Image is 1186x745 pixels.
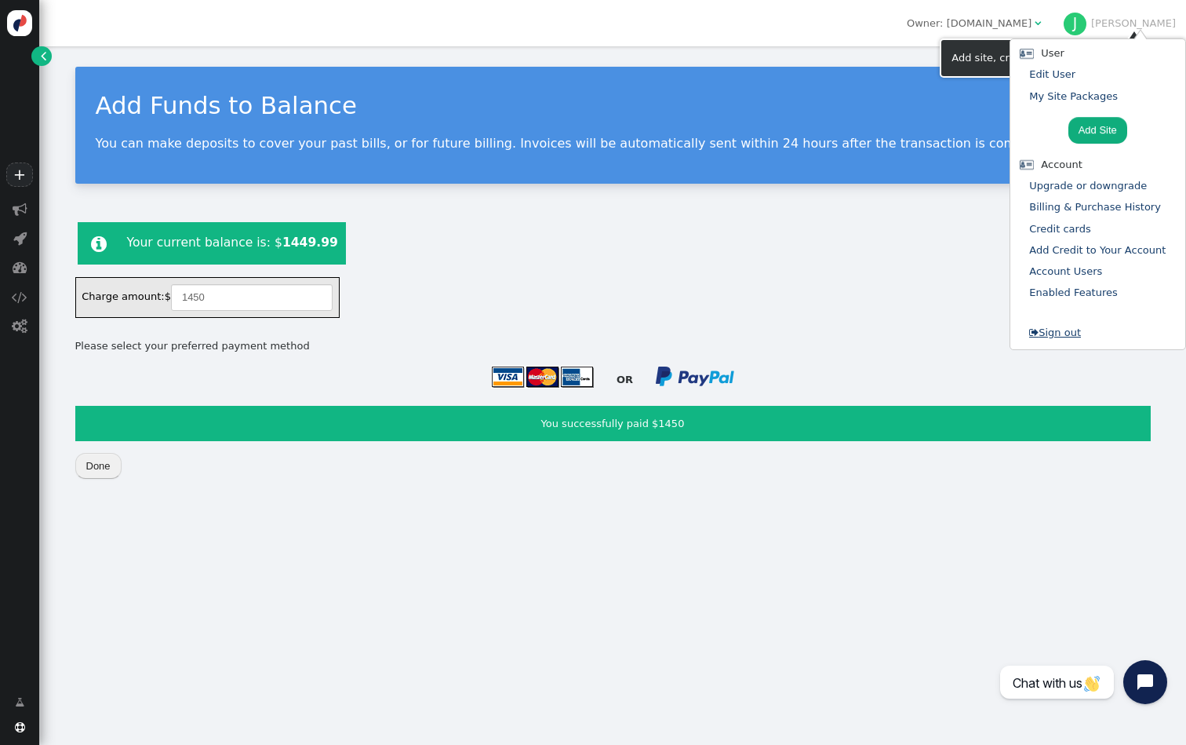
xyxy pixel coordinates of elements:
[1035,18,1041,28] span: 
[1029,201,1161,213] a: Billing & Purchase History
[12,290,27,305] span: 
[12,319,27,334] span: 
[951,50,1174,66] div: Add site, credit card and view subscriptions
[13,260,27,275] span: 
[1068,117,1127,144] a: Add Site
[1029,327,1039,338] span: 
[656,367,734,388] img: PayPal
[1029,265,1102,277] a: Account Users
[75,277,340,317] div: $
[75,406,1151,442] div: You successfully paid $
[1029,223,1090,235] a: Credit cards
[7,10,33,36] img: logo-icon.svg
[907,16,1031,31] div: Owner: [DOMAIN_NAME]
[1016,157,1179,173] div: Account
[75,338,1151,354] p: Please select your preferred payment method
[1016,46,1179,61] div: User
[13,231,27,246] span: 
[41,48,46,64] span: 
[1064,17,1176,29] a: J[PERSON_NAME]
[596,365,653,394] th: OR
[6,163,33,187] a: +
[1029,327,1081,338] a: Sign out
[31,46,51,66] a: 
[1029,68,1075,80] a: Edit User
[96,136,1130,151] p: You can make deposits to cover your past bills, or for future billing. Invoices will be automatic...
[658,418,684,429] span: 1450
[1029,90,1118,102] a: My Site Packages
[282,236,338,250] b: 1449.99
[1029,180,1147,192] a: Upgrade or downgrade
[96,87,1130,123] div: Add Funds to Balance
[15,695,24,710] span: 
[5,689,35,716] a: 
[13,202,27,217] span: 
[491,366,594,389] img: cc3.png
[15,722,25,732] span: 
[1064,13,1087,36] div: J
[1029,244,1166,256] a: Add Credit to Your Account
[1029,287,1118,298] a: Enabled Features
[121,224,344,264] td: Your current balance is: $
[82,291,164,303] span: Charge amount:
[91,235,107,253] span: 
[75,453,122,480] button: Done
